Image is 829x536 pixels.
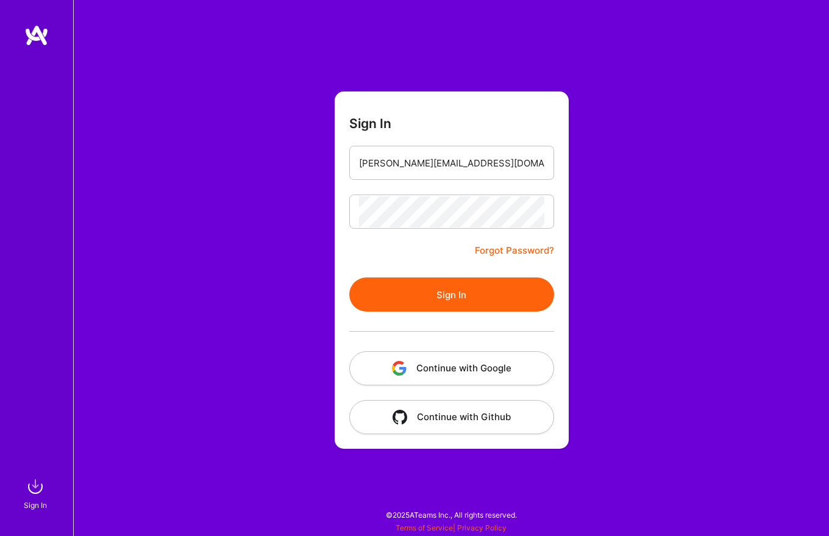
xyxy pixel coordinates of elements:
div: Sign In [24,499,47,512]
a: Privacy Policy [457,523,507,532]
input: Email... [359,148,544,179]
img: logo [24,24,49,46]
a: Forgot Password? [475,243,554,258]
img: sign in [23,474,48,499]
div: © 2025 ATeams Inc., All rights reserved. [73,499,829,530]
img: icon [393,410,407,424]
button: Sign In [349,277,554,312]
h3: Sign In [349,116,391,131]
span: | [396,523,507,532]
a: sign inSign In [26,474,48,512]
a: Terms of Service [396,523,453,532]
button: Continue with Github [349,400,554,434]
button: Continue with Google [349,351,554,385]
img: icon [392,361,407,376]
